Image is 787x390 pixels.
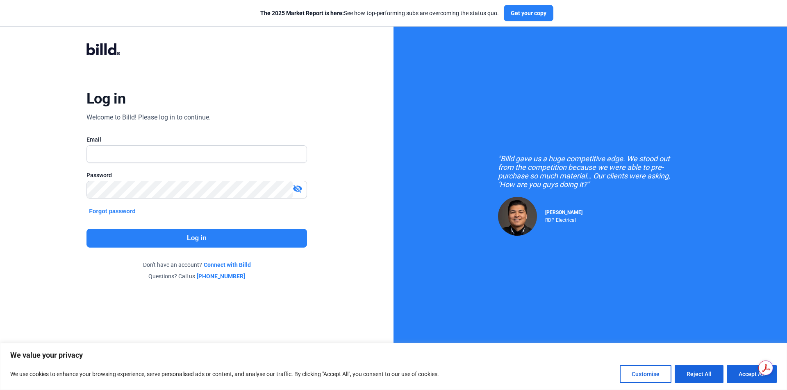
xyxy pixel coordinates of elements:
div: Don't have an account? [86,261,307,269]
span: [PERSON_NAME] [545,210,582,215]
div: Email [86,135,307,144]
button: Reject All [675,365,723,383]
div: Password [86,171,307,179]
span: The 2025 Market Report is here: [260,10,344,16]
div: Log in [86,90,125,108]
div: RDP Electrical [545,215,582,223]
button: Log in [86,229,307,248]
div: "Billd gave us a huge competitive edge. We stood out from the competition because we were able to... [498,154,682,189]
a: Connect with Billd [204,261,251,269]
div: See how top-performing subs are overcoming the status quo. [260,9,499,17]
button: Customise [620,365,671,383]
button: Get your copy [504,5,553,21]
mat-icon: visibility_off [293,184,303,194]
img: Raul Pacheco [498,197,537,236]
p: We value your privacy [10,350,777,360]
button: Accept All [727,365,777,383]
div: Questions? Call us [86,272,307,280]
p: We use cookies to enhance your browsing experience, serve personalised ads or content, and analys... [10,369,439,379]
button: Forgot password [86,207,138,216]
a: [PHONE_NUMBER] [197,272,245,280]
div: Welcome to Billd! Please log in to continue. [86,113,211,122]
